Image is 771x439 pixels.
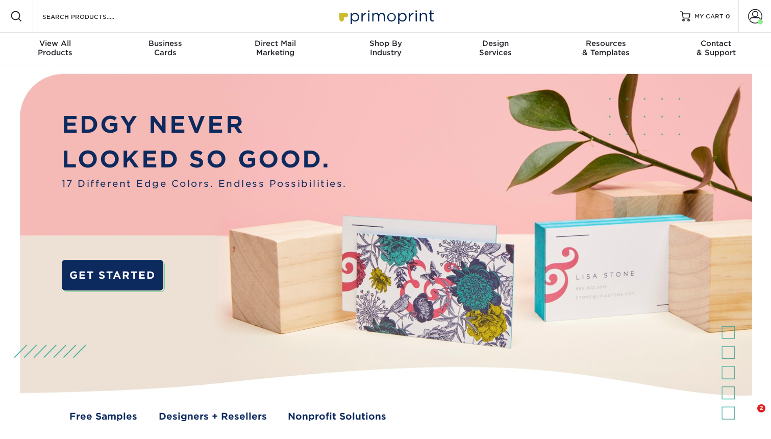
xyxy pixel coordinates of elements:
a: Designers + Resellers [159,409,267,423]
div: Cards [110,39,220,57]
a: Contact& Support [661,33,771,65]
div: Services [440,39,551,57]
a: GET STARTED [62,260,163,290]
p: EDGY NEVER [62,107,347,142]
span: 17 Different Edge Colors. Endless Possibilities. [62,177,347,190]
span: 2 [757,404,765,412]
a: DesignServices [440,33,551,65]
div: & Support [661,39,771,57]
div: Industry [331,39,441,57]
span: Resources [551,39,661,48]
img: Primoprint [335,5,437,27]
span: Contact [661,39,771,48]
a: Direct MailMarketing [220,33,331,65]
span: Business [110,39,220,48]
span: MY CART [694,12,724,21]
a: BusinessCards [110,33,220,65]
span: Shop By [331,39,441,48]
div: Marketing [220,39,331,57]
a: Resources& Templates [551,33,661,65]
a: Free Samples [69,409,137,423]
span: Design [440,39,551,48]
div: & Templates [551,39,661,57]
p: LOOKED SO GOOD. [62,142,347,177]
span: Direct Mail [220,39,331,48]
input: SEARCH PRODUCTS..... [41,10,141,22]
span: 0 [726,13,730,20]
iframe: Intercom live chat [736,404,761,429]
a: Shop ByIndustry [331,33,441,65]
a: Nonprofit Solutions [288,409,386,423]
